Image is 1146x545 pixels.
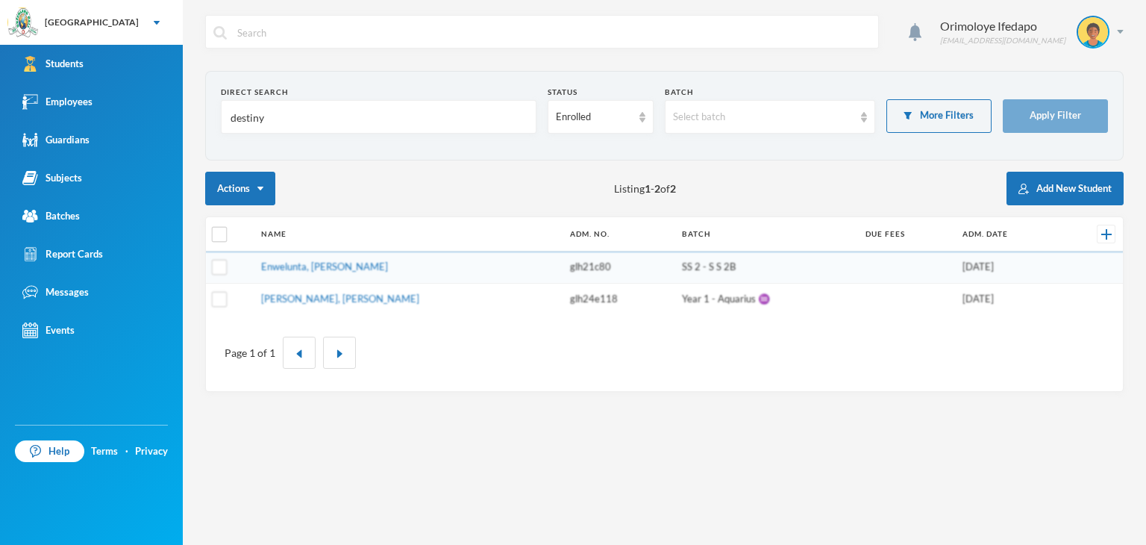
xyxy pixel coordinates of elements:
[125,444,128,459] div: ·
[22,208,80,224] div: Batches
[22,323,75,338] div: Events
[22,284,89,300] div: Messages
[225,345,275,361] div: Page 1 of 1
[22,56,84,72] div: Students
[673,110,854,125] div: Select batch
[563,217,674,252] th: Adm. No.
[261,261,388,272] a: Enwelunta, [PERSON_NAME]
[614,181,676,196] span: Listing - of
[236,16,871,49] input: Search
[645,182,651,195] b: 1
[674,283,858,314] td: Year 1 - Aquarius ♒️
[221,87,536,98] div: Direct Search
[135,444,168,459] a: Privacy
[858,217,955,252] th: Due Fees
[674,217,858,252] th: Batch
[22,132,90,148] div: Guardians
[45,16,139,29] div: [GEOGRAPHIC_DATA]
[261,293,419,305] a: [PERSON_NAME], [PERSON_NAME]
[1006,172,1124,205] button: Add New Student
[22,170,82,186] div: Subjects
[886,99,992,133] button: More Filters
[254,217,563,252] th: Name
[8,8,38,38] img: logo
[940,35,1065,46] div: [EMAIL_ADDRESS][DOMAIN_NAME]
[674,252,858,284] td: SS 2 - S S 2B
[670,182,676,195] b: 2
[548,87,653,98] div: Status
[91,444,118,459] a: Terms
[205,172,275,205] button: Actions
[955,283,1062,314] td: [DATE]
[955,252,1062,284] td: [DATE]
[665,87,875,98] div: Batch
[213,26,227,40] img: search
[1101,229,1112,240] img: +
[563,252,674,284] td: glh21c80
[22,94,93,110] div: Employees
[955,217,1062,252] th: Adm. Date
[556,110,631,125] div: Enrolled
[563,283,674,314] td: glh24e118
[22,246,103,262] div: Report Cards
[1003,99,1108,133] button: Apply Filter
[229,101,528,134] input: Name, Admin No, Phone number, Email Address
[940,17,1065,35] div: Orimoloye Ifedapo
[654,182,660,195] b: 2
[1078,17,1108,47] img: STUDENT
[15,440,84,463] a: Help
